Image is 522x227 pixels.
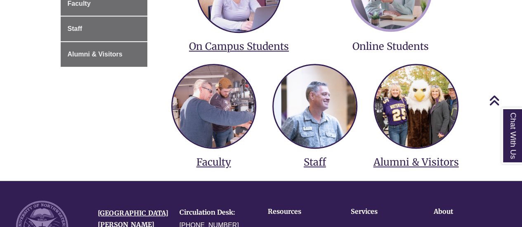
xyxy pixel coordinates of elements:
[61,42,148,67] a: Alumni & Visitors
[180,209,249,216] h4: Circulation Desk:
[375,65,457,147] img: services for alumni and visitors
[98,209,168,217] a: [GEOGRAPHIC_DATA]
[371,156,460,168] h3: Alumni & Visitors
[61,16,148,41] a: Staff
[172,65,255,147] img: services for faculty
[371,57,460,168] a: services for alumni and visitors Alumni & Visitors
[270,57,359,168] a: services for staff Staff
[489,95,520,106] a: Back to Top
[270,156,359,168] h3: Staff
[169,40,309,53] h3: On Campus Students
[434,208,491,215] h4: About
[274,65,356,147] img: services for staff
[267,208,325,215] h4: Resources
[351,208,408,215] h4: Services
[169,57,258,168] a: services for faculty Faculty
[321,40,461,53] h3: Online Students
[169,156,258,168] h3: Faculty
